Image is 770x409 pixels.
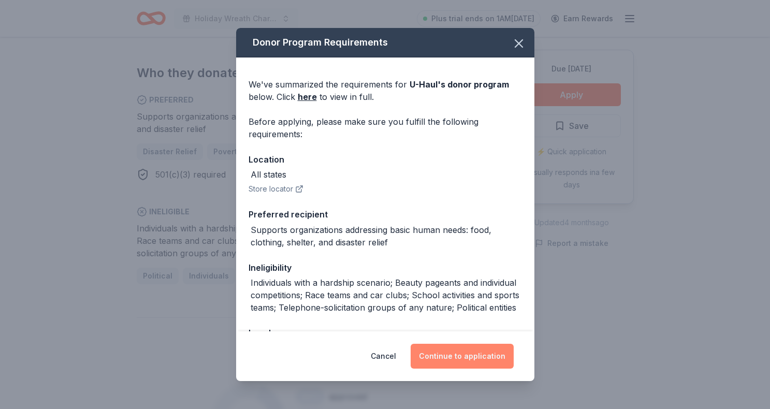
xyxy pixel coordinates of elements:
[251,168,286,181] div: All states
[249,261,522,274] div: Ineligibility
[249,115,522,140] div: Before applying, please make sure you fulfill the following requirements:
[249,183,303,195] button: Store locator
[236,28,534,57] div: Donor Program Requirements
[371,344,396,369] button: Cancel
[249,208,522,221] div: Preferred recipient
[249,153,522,166] div: Location
[249,326,522,340] div: Legal
[411,344,514,369] button: Continue to application
[410,79,509,90] span: U-Haul 's donor program
[249,78,522,103] div: We've summarized the requirements for below. Click to view in full.
[251,224,522,249] div: Supports organizations addressing basic human needs: food, clothing, shelter, and disaster relief
[298,91,317,103] a: here
[251,276,522,314] div: Individuals with a hardship scenario; Beauty pageants and individual competitions; Race teams and...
